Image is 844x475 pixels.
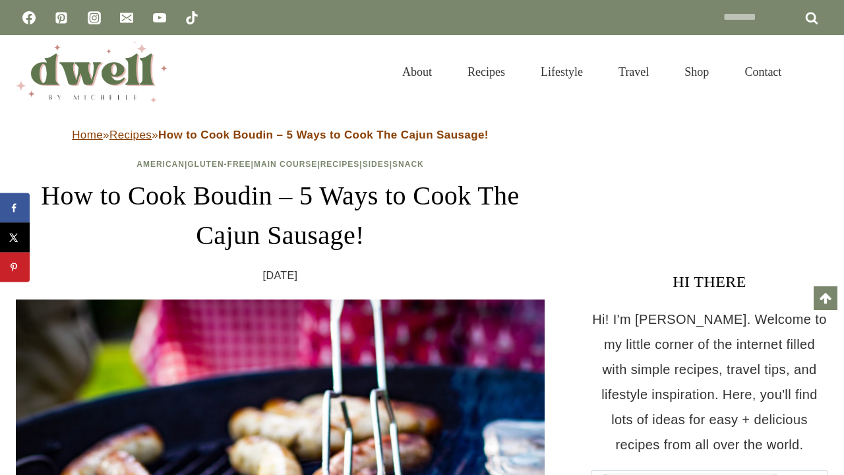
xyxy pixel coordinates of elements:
a: Recipes [109,129,152,141]
a: Pinterest [48,5,75,31]
a: Contact [727,49,799,95]
time: [DATE] [263,266,298,286]
a: TikTok [179,5,205,31]
a: Lifestyle [523,49,601,95]
a: Recipes [320,160,360,169]
img: DWELL by michelle [16,42,167,102]
a: American [136,160,185,169]
a: Main Course [254,160,317,169]
a: YouTube [146,5,173,31]
h1: How to Cook Boudin – 5 Ways to Cook The Cajun Sausage! [16,176,545,255]
a: Gluten-Free [187,160,251,169]
span: » » [72,129,489,141]
a: Snack [392,160,424,169]
a: Shop [667,49,727,95]
a: Facebook [16,5,42,31]
span: | | | | | [136,160,424,169]
p: Hi! I'm [PERSON_NAME]. Welcome to my little corner of the internet filled with simple recipes, tr... [591,307,828,457]
nav: Primary Navigation [384,49,799,95]
a: Instagram [81,5,107,31]
a: Home [72,129,103,141]
a: About [384,49,450,95]
button: View Search Form [806,61,828,83]
a: Travel [601,49,667,95]
h3: HI THERE [591,270,828,294]
a: Scroll to top [814,286,837,310]
a: Recipes [450,49,523,95]
a: Email [113,5,140,31]
a: Sides [363,160,390,169]
strong: How to Cook Boudin – 5 Ways to Cook The Cajun Sausage! [158,129,489,141]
